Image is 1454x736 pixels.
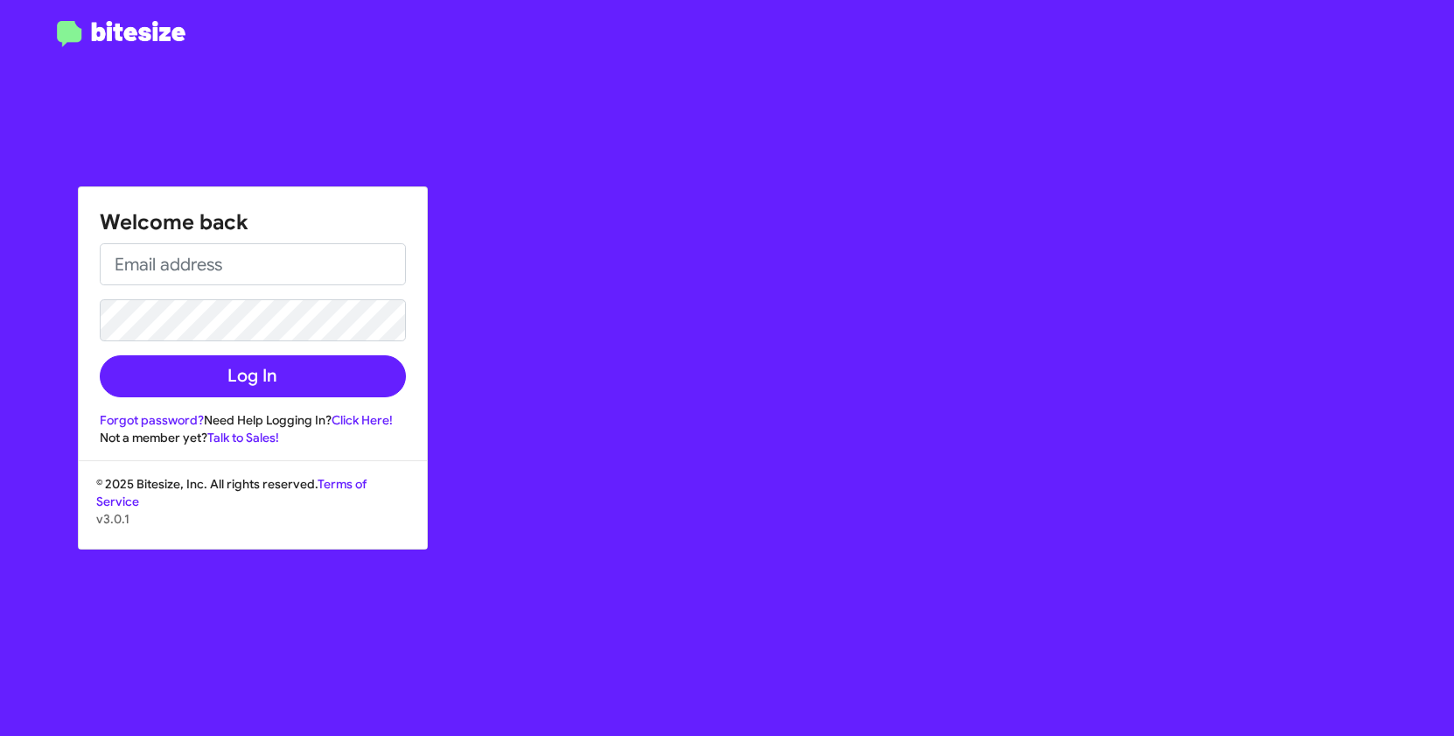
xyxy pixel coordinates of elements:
a: Talk to Sales! [207,430,279,445]
div: Not a member yet? [100,429,406,446]
a: Click Here! [332,412,393,428]
button: Log In [100,355,406,397]
div: Need Help Logging In? [100,411,406,429]
div: © 2025 Bitesize, Inc. All rights reserved. [79,475,427,549]
a: Terms of Service [96,476,367,509]
input: Email address [100,243,406,285]
a: Forgot password? [100,412,204,428]
h1: Welcome back [100,208,406,236]
p: v3.0.1 [96,510,409,528]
